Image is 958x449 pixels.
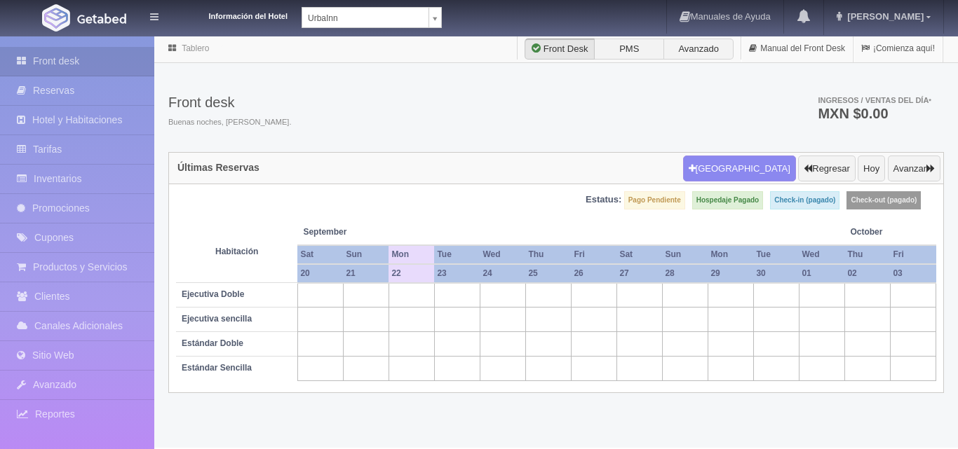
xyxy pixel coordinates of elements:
span: October [850,226,930,238]
a: UrbaInn [302,7,442,28]
label: Check-out (pagado) [846,191,921,209]
a: ¡Comienza aquí! [854,35,943,62]
th: 27 [616,264,662,283]
th: Sun [343,245,389,264]
th: Tue [434,245,480,264]
span: September [303,226,383,238]
th: Mon [389,245,434,264]
label: Estatus: [586,193,621,207]
th: Thu [844,245,890,264]
th: Sat [616,245,662,264]
th: Fri [890,245,936,264]
span: UrbaInn [308,8,423,29]
label: Front Desk [525,39,595,60]
th: 01 [799,264,844,283]
b: Estándar Sencilla [182,363,252,373]
th: 25 [525,264,571,283]
b: Estándar Doble [182,338,243,348]
th: Tue [753,245,799,264]
a: Tablero [182,43,209,53]
label: PMS [594,39,664,60]
button: Regresar [798,156,855,182]
button: [GEOGRAPHIC_DATA] [683,156,796,182]
b: Ejecutiva sencilla [182,314,252,324]
th: Sat [297,245,343,264]
th: Fri [571,245,616,264]
th: 28 [662,264,708,283]
th: Mon [708,245,753,264]
th: Sun [662,245,708,264]
th: 21 [343,264,389,283]
span: Buenas noches, [PERSON_NAME]. [168,117,291,128]
h4: Últimas Reservas [177,163,259,173]
label: Pago Pendiente [624,191,685,209]
label: Hospedaje Pagado [692,191,763,209]
th: 20 [297,264,343,283]
button: Hoy [858,156,885,182]
span: Ingresos / Ventas del día [818,96,931,104]
img: Getabed [42,4,70,32]
th: 26 [571,264,616,283]
img: Getabed [77,13,126,24]
h3: MXN $0.00 [818,106,931,120]
th: Thu [525,245,571,264]
th: Wed [480,245,525,264]
label: Avanzado [663,39,734,60]
th: 29 [708,264,753,283]
label: Check-in (pagado) [770,191,839,209]
span: [PERSON_NAME] [844,11,924,22]
th: 22 [389,264,434,283]
strong: Habitación [215,247,258,256]
th: 03 [890,264,936,283]
b: Ejecutiva Doble [182,289,244,299]
th: 23 [434,264,480,283]
th: Wed [799,245,844,264]
h3: Front desk [168,95,291,110]
button: Avanzar [888,156,940,182]
th: 30 [753,264,799,283]
th: 24 [480,264,525,283]
th: 02 [844,264,890,283]
a: Manual del Front Desk [741,35,853,62]
dt: Información del Hotel [175,7,288,22]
